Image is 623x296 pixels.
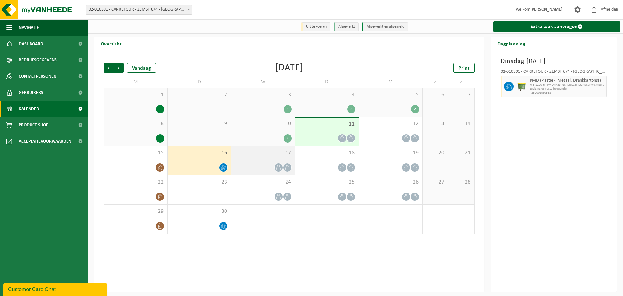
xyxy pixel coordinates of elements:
span: 19 [362,149,419,157]
span: Gebruikers [19,84,43,101]
div: 2 [284,134,292,143]
span: 9 [171,120,228,127]
div: 2 [411,105,419,113]
h3: Dinsdag [DATE] [501,57,607,66]
div: 1 [156,134,164,143]
td: D [295,76,359,88]
span: Kalender [19,101,39,117]
div: Vandaag [127,63,156,73]
td: Z [448,76,474,88]
td: D [168,76,232,88]
span: Print [458,66,470,71]
img: WB-1100-HPE-GN-50 [517,82,527,91]
span: 17 [235,149,292,157]
td: Z [423,76,449,88]
h2: Overzicht [94,37,128,50]
span: 30 [171,208,228,215]
span: 6 [426,91,445,98]
span: 18 [299,149,356,157]
span: WB-1100-HP PMD (Plastiek, Metaal, Drankkartons) (bedrijven) [530,83,605,87]
span: 14 [452,120,471,127]
span: 26 [362,179,419,186]
a: Extra taak aanvragen [493,21,621,32]
a: Print [453,63,475,73]
div: [DATE] [275,63,303,73]
div: 2 [284,105,292,113]
span: Acceptatievoorwaarden [19,133,71,149]
span: 28 [452,179,471,186]
span: 5 [362,91,419,98]
span: 22 [107,179,164,186]
span: 8 [107,120,164,127]
span: Contactpersonen [19,68,56,84]
span: 2 [171,91,228,98]
span: 27 [426,179,445,186]
span: 4 [299,91,356,98]
iframe: chat widget [3,282,108,296]
div: 2 [347,105,355,113]
span: 12 [362,120,419,127]
span: Dashboard [19,36,43,52]
span: 02-010391 - CARREFOUR - ZEMST 674 - MECHELEN [86,5,192,14]
span: 1 [107,91,164,98]
span: 29 [107,208,164,215]
div: 02-010391 - CARREFOUR - ZEMST 674 - [GEOGRAPHIC_DATA] [501,70,607,76]
td: W [231,76,295,88]
span: Navigatie [19,19,39,36]
span: 23 [171,179,228,186]
span: T250001930568 [530,91,605,95]
span: 16 [171,149,228,157]
strong: [PERSON_NAME] [530,7,563,12]
li: Afgewerkt [334,22,359,31]
span: Lediging op vaste frequentie [530,87,605,91]
h2: Dagplanning [491,37,532,50]
span: 02-010391 - CARREFOUR - ZEMST 674 - MECHELEN [86,5,192,15]
span: 24 [235,179,292,186]
span: Volgende [114,63,124,73]
span: PMD (Plastiek, Metaal, Drankkartons) (bedrijven) [530,78,605,83]
span: 11 [299,121,356,128]
span: 15 [107,149,164,157]
span: 25 [299,179,356,186]
div: 1 [156,105,164,113]
td: V [359,76,423,88]
span: 7 [452,91,471,98]
span: Bedrijfsgegevens [19,52,57,68]
li: Afgewerkt en afgemeld [362,22,408,31]
span: Vorige [104,63,114,73]
td: M [104,76,168,88]
span: Product Shop [19,117,48,133]
span: 13 [426,120,445,127]
span: 10 [235,120,292,127]
span: 21 [452,149,471,157]
span: 3 [235,91,292,98]
li: Uit te voeren [301,22,330,31]
span: 20 [426,149,445,157]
